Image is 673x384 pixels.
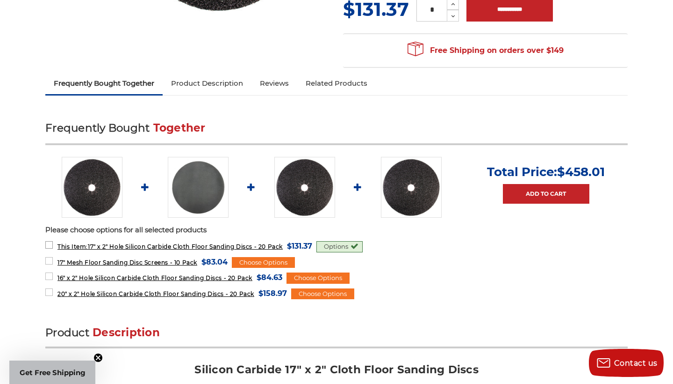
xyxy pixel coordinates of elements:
button: Close teaser [93,353,103,362]
div: Choose Options [286,273,350,284]
img: Silicon Carbide 17" x 2" Cloth Floor Sanding Discs [62,157,122,218]
p: Total Price: [487,164,605,179]
span: 16" x 2" Hole Silicon Carbide Cloth Floor Sanding Discs - 20 Pack [57,274,252,281]
a: Related Products [297,73,376,94]
span: Frequently Bought [45,121,150,134]
span: $84.63 [257,271,282,284]
span: Contact us [614,359,658,368]
a: Product Description [163,73,251,94]
p: Please choose options for all selected products [45,225,628,236]
button: Contact us [589,349,664,377]
span: $158.97 [258,287,287,300]
span: $458.01 [557,164,605,179]
strong: This Item: [57,243,88,250]
span: $131.37 [287,240,312,252]
a: Add to Cart [503,184,589,204]
span: Product [45,326,89,339]
span: Together [153,121,206,134]
a: Frequently Bought Together [45,73,163,94]
span: 20" x 2" Hole Silicon Carbide Cloth Floor Sanding Discs - 20 Pack [57,290,254,297]
div: Choose Options [232,257,295,268]
span: Description [93,326,160,339]
span: $83.04 [201,256,228,268]
div: Options [316,241,363,252]
span: 17" x 2" Hole Silicon Carbide Cloth Floor Sanding Discs - 20 Pack [57,243,283,250]
span: Free Shipping on orders over $149 [408,41,564,60]
div: Choose Options [291,288,354,300]
span: Get Free Shipping [20,368,86,377]
div: Get Free ShippingClose teaser [9,361,95,384]
h2: Silicon Carbide 17" x 2" Cloth Floor Sanding Discs [45,362,628,384]
span: 17" Mesh Floor Sanding Disc Screens - 10 Pack [57,259,197,266]
a: Reviews [251,73,297,94]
